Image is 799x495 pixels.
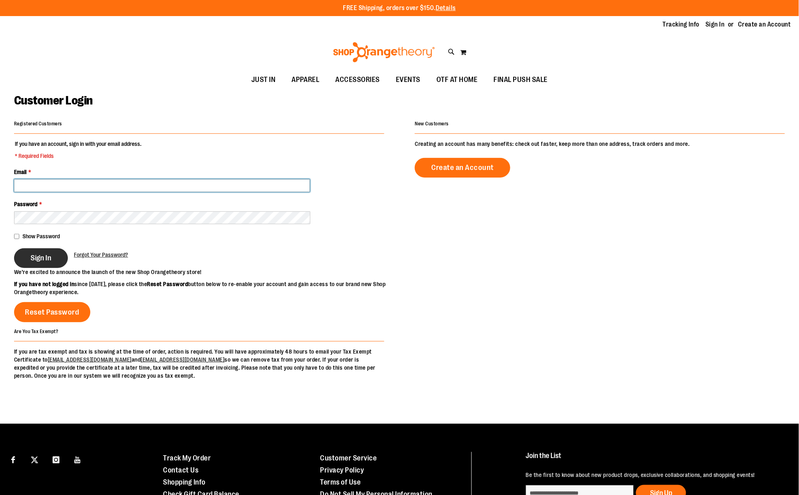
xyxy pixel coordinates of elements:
[22,233,60,239] span: Show Password
[14,302,90,322] a: Reset Password
[14,329,59,334] strong: Are You Tax Exempt?
[336,71,380,89] span: ACCESSORIES
[14,201,37,207] span: Password
[14,94,93,107] span: Customer Login
[163,466,198,474] a: Contact Us
[14,248,68,268] button: Sign In
[291,71,320,89] span: APPAREL
[243,71,284,89] a: JUST IN
[431,163,494,172] span: Create an Account
[6,452,20,466] a: Visit our Facebook page
[74,251,128,259] a: Forgot Your Password?
[28,452,42,466] a: Visit our X page
[706,20,725,29] a: Sign In
[328,71,388,89] a: ACCESSORIES
[663,20,700,29] a: Tracking Info
[49,452,63,466] a: Visit our Instagram page
[31,254,51,262] span: Sign In
[163,478,206,486] a: Shopping Info
[320,478,361,486] a: Terms of Use
[147,281,188,287] strong: Reset Password
[486,71,556,89] a: FINAL PUSH SALE
[74,252,128,258] span: Forgot Your Password?
[415,121,449,127] strong: New Customers
[526,452,780,467] h4: Join the List
[320,466,364,474] a: Privacy Policy
[388,71,428,89] a: EVENTS
[141,356,225,363] a: [EMAIL_ADDRESS][DOMAIN_NAME]
[14,281,75,287] strong: If you have not logged in
[494,71,548,89] span: FINAL PUSH SALE
[48,356,132,363] a: [EMAIL_ADDRESS][DOMAIN_NAME]
[31,456,38,464] img: Twitter
[14,140,142,160] legend: If you have an account, sign in with your email address.
[14,121,62,127] strong: Registered Customers
[15,152,141,160] span: * Required Fields
[428,71,486,89] a: OTF AT HOME
[14,169,26,175] span: Email
[343,4,456,13] p: FREE Shipping, orders over $150.
[738,20,791,29] a: Create an Account
[71,452,85,466] a: Visit our Youtube page
[14,348,384,380] p: If you are tax exempt and tax is showing at the time of order, action is required. You will have ...
[436,4,456,12] a: Details
[526,471,780,479] p: Be the first to know about new product drops, exclusive collaborations, and shopping events!
[396,71,420,89] span: EVENTS
[415,158,510,178] a: Create an Account
[14,268,399,276] p: We’re excited to announce the launch of the new Shop Orangetheory store!
[283,71,328,89] a: APPAREL
[320,454,377,462] a: Customer Service
[14,280,399,296] p: since [DATE], please click the button below to re-enable your account and gain access to our bran...
[251,71,276,89] span: JUST IN
[436,71,478,89] span: OTF AT HOME
[332,42,436,62] img: Shop Orangetheory
[163,454,211,462] a: Track My Order
[415,140,785,148] p: Creating an account has many benefits: check out faster, keep more than one address, track orders...
[25,308,79,317] span: Reset Password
